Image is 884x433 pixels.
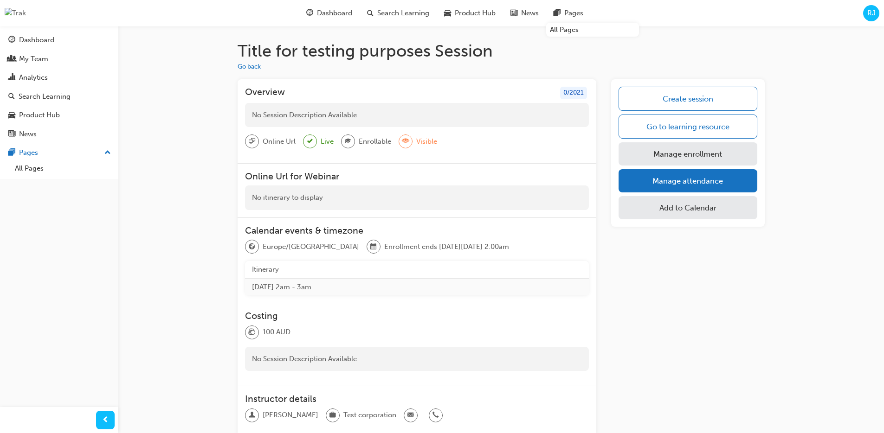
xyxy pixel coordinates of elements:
[238,41,765,61] h1: Title for testing purposes Session
[245,185,589,210] div: No itinerary to display
[560,87,587,99] div: 0 / 2021
[619,87,757,111] a: Create session
[307,136,313,147] span: tick-icon
[4,126,115,143] a: News
[19,72,48,83] div: Analytics
[249,135,255,147] span: sessionType_ONLINE_URL-icon
[343,410,396,420] span: Test corporation
[245,394,589,404] h3: Instructor details
[437,4,503,23] a: car-iconProduct Hub
[359,136,391,147] span: Enrollable
[102,414,109,426] span: prev-icon
[8,74,15,82] span: chart-icon
[4,32,115,49] a: Dashboard
[317,8,352,19] span: Dashboard
[521,8,539,19] span: News
[4,69,115,86] a: Analytics
[321,136,334,147] span: Live
[245,171,589,182] h3: Online Url for Webinar
[619,142,757,166] a: Manage enrollment
[245,87,285,99] h3: Overview
[299,4,360,23] a: guage-iconDashboard
[249,241,255,253] span: globe-icon
[11,161,115,176] a: All Pages
[867,8,876,19] span: RJ
[263,242,359,252] span: Europe/[GEOGRAPHIC_DATA]
[370,241,377,253] span: calendar-icon
[19,129,37,140] div: News
[19,54,48,64] div: My Team
[402,135,409,147] span: eye-icon
[4,32,115,142] div: DashboardMy TeamAnalyticsSearch LearningProduct HubNews
[432,409,439,421] span: phone-icon
[4,51,115,68] a: My Team
[8,36,15,45] span: guage-icon
[619,196,757,219] button: Add to Calendar
[8,149,15,157] span: pages-icon
[245,278,589,295] td: [DATE] 2am - 3am
[8,130,15,139] span: news-icon
[263,410,318,420] span: [PERSON_NAME]
[384,242,509,252] span: Enrollment ends [DATE][DATE] 2:00am
[329,409,336,421] span: briefcase-icon
[19,91,71,102] div: Search Learning
[619,169,757,192] a: Manage attendance
[5,8,26,19] img: Trak
[245,225,589,236] h3: Calendar events & timezone
[245,347,589,371] div: No Session Description Available
[249,326,255,338] span: money-icon
[19,110,60,121] div: Product Hub
[546,23,639,37] a: All Pages
[619,115,757,139] a: Go to learning resource
[455,8,496,19] span: Product Hub
[554,7,561,19] span: pages-icon
[19,147,38,158] div: Pages
[360,4,437,23] a: search-iconSearch Learning
[8,111,15,120] span: car-icon
[4,107,115,124] a: Product Hub
[863,5,879,21] button: RJ
[407,409,414,421] span: email-icon
[416,136,437,147] span: Visible
[345,135,351,147] span: graduationCap-icon
[4,88,115,105] a: Search Learning
[444,7,451,19] span: car-icon
[249,409,255,421] span: man-icon
[245,103,589,127] div: No Session Description Available
[238,62,261,72] button: Go back
[510,7,517,19] span: news-icon
[263,327,290,337] span: 100 AUD
[104,147,111,159] span: up-icon
[8,93,15,101] span: search-icon
[377,8,429,19] span: Search Learning
[546,4,591,23] a: pages-iconPages
[245,311,589,321] h3: Costing
[263,136,296,147] span: Online Url
[4,144,115,161] button: Pages
[503,4,546,23] a: news-iconNews
[19,35,54,45] div: Dashboard
[564,8,583,19] span: Pages
[8,55,15,64] span: people-icon
[306,7,313,19] span: guage-icon
[367,7,374,19] span: search-icon
[245,261,589,278] th: Itinerary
